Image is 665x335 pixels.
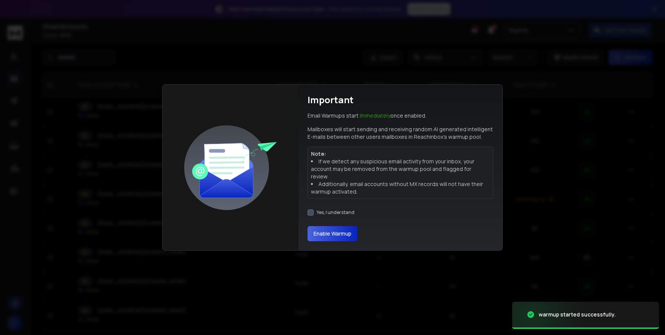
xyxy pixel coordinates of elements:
span: Immediately [360,112,390,119]
p: Note: [311,150,490,158]
h1: Important [308,94,354,106]
li: Additionally, email accounts without MX records will not have their warmup activated. [311,180,490,195]
p: Email Warmups start once enabled. [308,112,426,119]
li: If we detect any suspicious email activity from your inbox, your account may be removed from the ... [311,158,490,180]
button: Enable Warmup [308,226,357,241]
p: Mailboxes will start sending and receiving random AI generated intelligent E-mails between other ... [308,126,493,141]
label: Yes, I understand [317,209,354,216]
